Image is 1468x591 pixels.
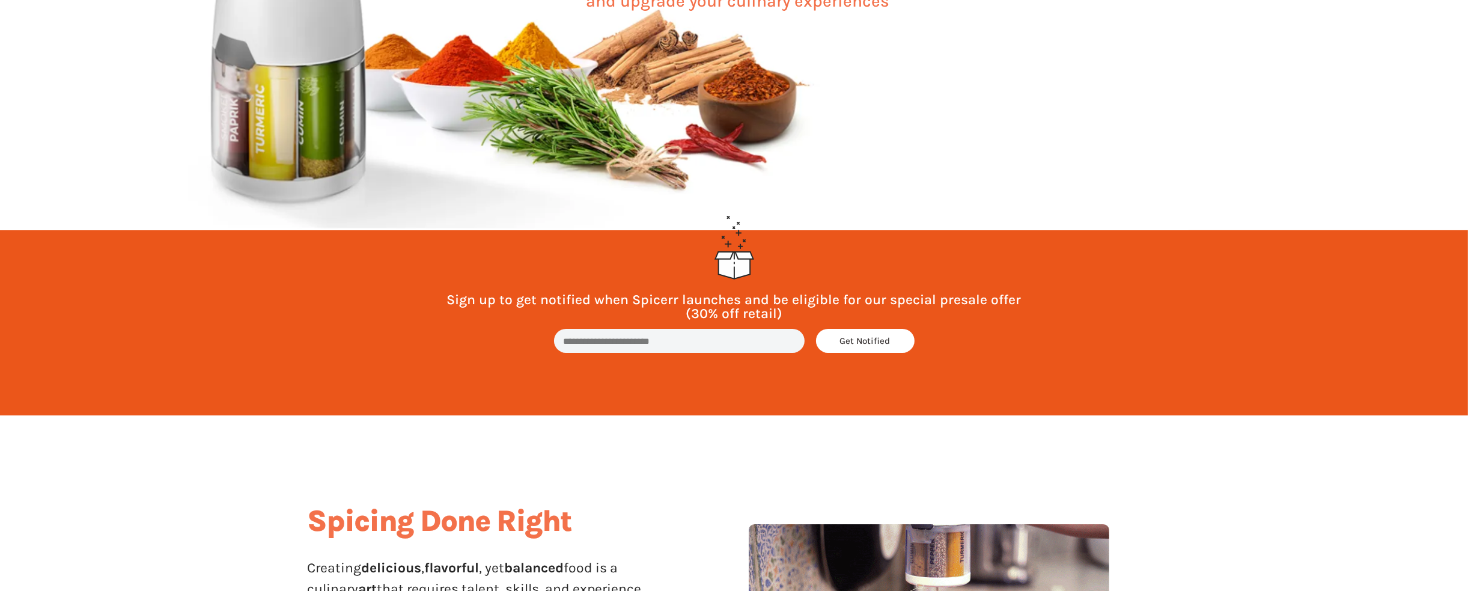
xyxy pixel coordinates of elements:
b: flavorful [425,560,480,576]
span: Get Notified [840,337,891,346]
b: delicious [362,560,422,576]
button: Get Notified [816,329,915,353]
b: balanced [505,560,564,576]
p: Spicing Done Right [308,510,685,531]
p: Sign up to get notified when Spicerr launches and be eligible for our special presale offer (30% ... [338,293,1131,320]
